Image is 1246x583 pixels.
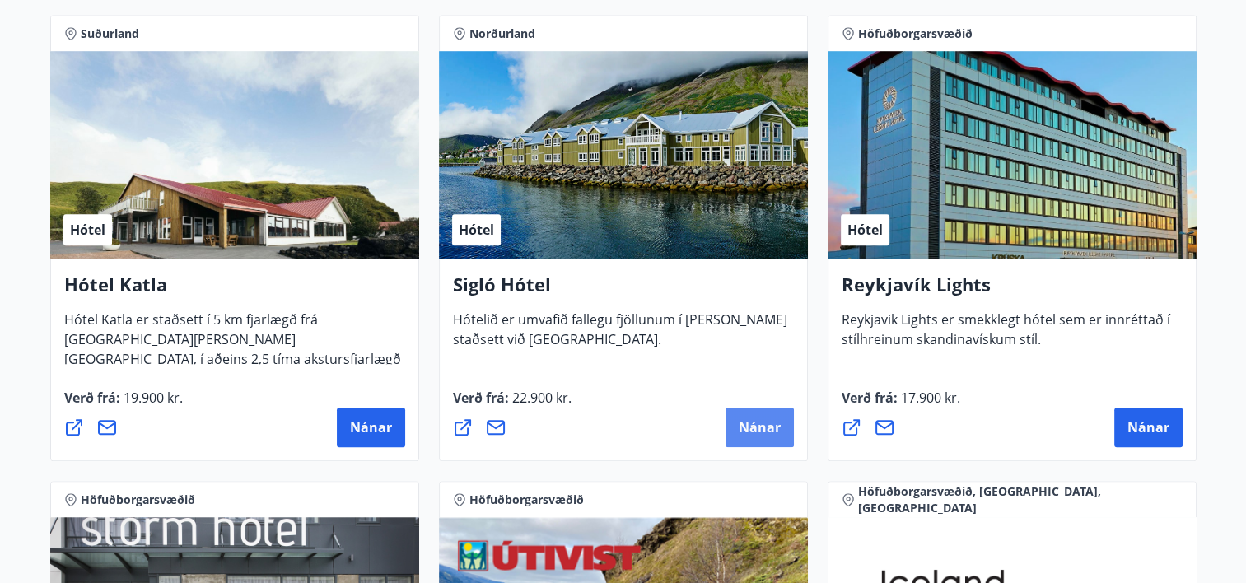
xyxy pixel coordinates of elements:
[81,492,195,508] span: Höfuðborgarsvæðið
[842,389,960,420] span: Verð frá :
[70,221,105,239] span: Hótel
[739,418,781,436] span: Nánar
[64,310,401,401] span: Hótel Katla er staðsett í 5 km fjarlægð frá [GEOGRAPHIC_DATA][PERSON_NAME][GEOGRAPHIC_DATA], í að...
[1114,408,1183,447] button: Nánar
[453,310,787,361] span: Hótelið er umvafið fallegu fjöllunum í [PERSON_NAME] staðsett við [GEOGRAPHIC_DATA].
[858,483,1183,516] span: Höfuðborgarsvæðið, [GEOGRAPHIC_DATA], [GEOGRAPHIC_DATA]
[842,310,1170,361] span: Reykjavik Lights er smekklegt hótel sem er innréttað í stílhreinum skandinavískum stíl.
[726,408,794,447] button: Nánar
[350,418,392,436] span: Nánar
[453,389,572,420] span: Verð frá :
[898,389,960,407] span: 17.900 kr.
[469,492,584,508] span: Höfuðborgarsvæðið
[842,272,1183,310] h4: Reykjavík Lights
[847,221,883,239] span: Hótel
[64,389,183,420] span: Verð frá :
[453,272,794,310] h4: Sigló Hótel
[81,26,139,42] span: Suðurland
[337,408,405,447] button: Nánar
[469,26,535,42] span: Norðurland
[858,26,973,42] span: Höfuðborgarsvæðið
[509,389,572,407] span: 22.900 kr.
[64,272,405,310] h4: Hótel Katla
[1127,418,1169,436] span: Nánar
[459,221,494,239] span: Hótel
[120,389,183,407] span: 19.900 kr.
